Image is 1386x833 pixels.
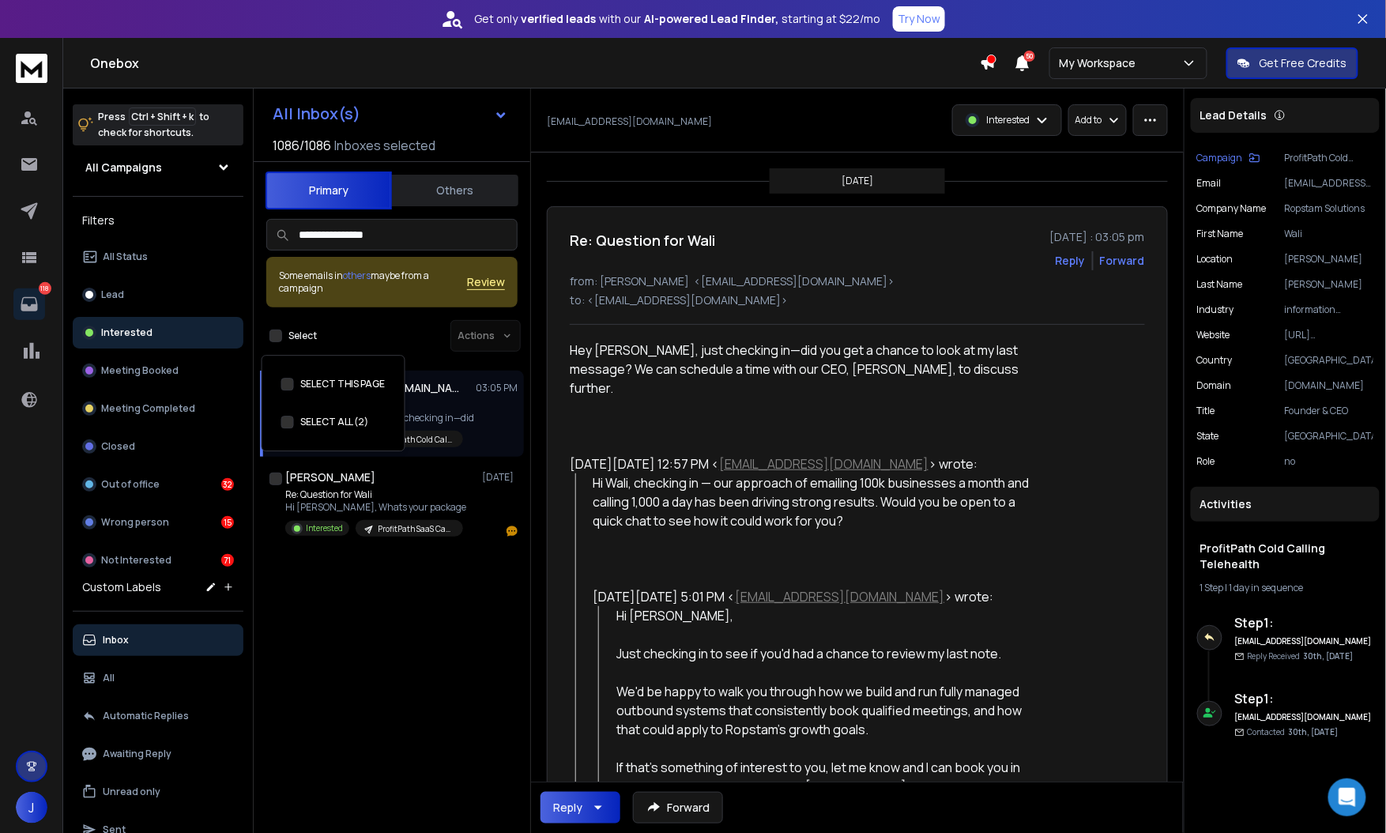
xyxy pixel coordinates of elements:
[736,588,945,605] a: [EMAIL_ADDRESS][DOMAIN_NAME]
[1197,228,1244,240] p: First Name
[1285,202,1373,215] p: Ropstam Solutions
[1197,303,1234,316] p: industry
[221,516,234,529] div: 15
[300,378,386,390] label: SELECT THIS PAGE
[1050,229,1145,245] p: [DATE] : 03:05 pm
[221,478,234,491] div: 32
[1304,650,1354,661] span: 30th, [DATE]
[16,792,47,824] button: J
[73,700,243,732] button: Automatic Replies
[616,644,1031,663] div: Just checking in to see if you'd had a chance to review my last note.
[392,173,518,208] button: Others
[288,330,317,342] label: Select
[378,523,454,535] p: ProfitPath SaaS Canada simple framework v2
[633,792,723,824] button: Forward
[73,209,243,232] h3: Filters
[570,454,1031,473] div: [DATE][DATE] 12:57 PM < > wrote:
[1289,726,1339,737] span: 30th, [DATE]
[343,269,371,282] span: others
[1197,202,1267,215] p: Company Name
[306,522,343,534] p: Interested
[1197,152,1260,164] button: Campaign
[273,106,360,122] h1: All Inbox(s)
[1200,541,1370,572] h1: ProfitPath Cold Calling Telehealth
[467,274,505,290] span: Review
[1285,354,1373,367] p: [GEOGRAPHIC_DATA]
[521,11,596,27] strong: verified leads
[1285,253,1373,266] p: [PERSON_NAME]
[73,662,243,694] button: All
[1285,430,1373,443] p: [GEOGRAPHIC_DATA]
[1197,278,1243,291] p: Last Name
[570,292,1145,308] p: to: <[EMAIL_ADDRESS][DOMAIN_NAME]>
[547,115,712,128] p: [EMAIL_ADDRESS][DOMAIN_NAME]
[1200,107,1267,123] p: Lead Details
[73,279,243,311] button: Lead
[1100,253,1145,269] div: Forward
[1197,253,1233,266] p: location
[103,748,171,760] p: Awaiting Reply
[1197,379,1232,392] p: domain
[482,471,518,484] p: [DATE]
[1285,177,1373,190] p: [EMAIL_ADDRESS][DOMAIN_NAME]
[570,341,1031,398] div: Hey [PERSON_NAME], just checking in—did you get a chance to look at my last message? We can sched...
[986,114,1030,126] p: Interested
[16,54,47,83] img: logo
[1285,405,1373,417] p: Founder & CEO
[90,54,980,73] h1: Onebox
[1200,582,1370,594] div: |
[593,473,1032,530] div: Hi Wali, checking in — our approach of emailing 100k businesses a month and calling 1,000 a day h...
[1200,581,1224,594] span: 1 Step
[1197,430,1219,443] p: State
[474,11,880,27] p: Get only with our starting at $22/mo
[1285,329,1373,341] p: [URL][DOMAIN_NAME]
[39,282,51,295] p: 118
[260,98,521,130] button: All Inbox(s)
[1197,152,1243,164] p: Campaign
[73,393,243,424] button: Meeting Completed
[593,587,1032,606] div: [DATE][DATE] 5:01 PM < > wrote:
[13,288,45,320] a: 118
[285,501,466,514] p: Hi [PERSON_NAME], Whats your package
[98,109,209,141] p: Press to check for shortcuts.
[476,382,518,394] p: 03:05 PM
[842,175,873,187] p: [DATE]
[1285,455,1373,468] p: no
[616,682,1031,739] div: We'd be happy to walk you through how we build and run fully managed outbound systems that consis...
[73,624,243,656] button: Inbox
[103,634,129,646] p: Inbox
[1285,228,1373,240] p: Wali
[1060,55,1143,71] p: My Workspace
[1285,303,1373,316] p: information technology & services
[279,269,467,295] div: Some emails in maybe from a campaign
[1328,778,1366,816] div: Open Intercom Messenger
[103,786,160,798] p: Unread only
[103,710,189,722] p: Automatic Replies
[73,241,243,273] button: All Status
[300,416,369,428] label: SELECT ALL (2)
[378,434,454,446] p: ProfitPath Cold Calling Telehealth
[334,136,435,155] h3: Inboxes selected
[101,516,169,529] p: Wrong person
[221,554,234,567] div: 71
[1235,689,1373,708] h6: Step 1 :
[1230,581,1304,594] span: 1 day in sequence
[1226,47,1358,79] button: Get Free Credits
[1191,487,1380,522] div: Activities
[570,273,1145,289] p: from: [PERSON_NAME] <[EMAIL_ADDRESS][DOMAIN_NAME]>
[893,6,945,32] button: Try Now
[101,440,135,453] p: Closed
[1248,726,1339,738] p: Contacted
[101,402,195,415] p: Meeting Completed
[1235,613,1373,632] h6: Step 1 :
[1197,329,1230,341] p: website
[73,355,243,386] button: Meeting Booked
[553,800,582,816] div: Reply
[101,326,153,339] p: Interested
[540,792,620,824] button: Reply
[129,107,196,126] span: Ctrl + Shift + k
[1075,114,1102,126] p: Add to
[1197,354,1233,367] p: Country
